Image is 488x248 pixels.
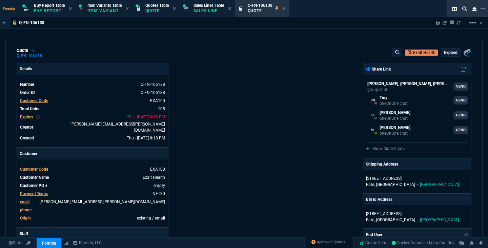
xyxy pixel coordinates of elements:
a: SEND [453,111,468,119]
span: Expires [20,115,33,119]
tr: undefined [20,182,165,189]
span: [GEOGRAPHIC_DATA] [420,217,459,222]
p: End User [366,232,382,238]
p: [STREET_ADDRESS] [366,175,468,182]
span: Item Variants Table [87,3,122,8]
span: phone [20,208,32,212]
span: Fate, [366,182,375,187]
span: Customer Code [20,167,48,172]
nx-icon: Close Tab [69,6,72,12]
span: Created [20,136,34,140]
p: Sales Line [194,8,224,14]
a: Show More Chats [366,146,405,151]
a: Hide Workbench [480,20,483,25]
span: Sales Lines Table [194,3,224,8]
p: oneOnOne chat [380,131,410,136]
span: Fornida [3,6,18,11]
a: NET30 [152,191,165,196]
tr: undefined [20,114,165,120]
p: group chat [367,87,449,92]
span: Q-FN-106138 [248,3,272,8]
div: quote [17,48,36,53]
span: [GEOGRAPHIC_DATA] [376,217,415,222]
p: Customer [17,148,168,159]
a: Exalt Health [143,175,165,180]
a: kantha.kathiravan@fornida.com [366,109,468,122]
span: steven.huang@fornida.com [70,122,165,133]
p: [PERSON_NAME] [380,125,410,131]
span: Buy Report Table [34,3,65,8]
a: sarah.costa@fornida.com,steven.huang@fornida.com,farzad@fornida.com [366,81,468,92]
span: Payment Terms [20,191,48,196]
span: Socket Connected (erp-fornida) [392,241,454,245]
p: Quote [248,8,272,14]
a: Open Customer in hubSpot [405,50,438,56]
div: Add to Watchlist [31,48,36,53]
p: Share Link [366,66,391,72]
p: Item Variant [87,8,121,14]
span: 105 [158,107,165,111]
span: Number [20,82,34,87]
nx-icon: Close Tab [282,6,285,12]
a: SEND [453,82,468,91]
a: EXA100 [150,98,165,103]
span: -- [416,217,419,222]
a: -- [163,208,165,212]
nx-icon: Clear selected rep [36,114,40,120]
tr: undefined [20,190,165,197]
nx-icon: Close Tab [228,6,231,12]
tr: undefined [20,135,165,141]
nx-icon: Show/Hide End User to Customer [464,232,469,238]
p: Bill to Address [366,196,392,203]
span: Total Units [20,107,39,111]
p: [PERSON_NAME], [PERSON_NAME], [PERSON_NAME] [367,81,449,87]
p: Details [17,63,168,75]
p: Tiny [380,95,408,101]
nx-icon: Back to Table [3,20,6,25]
mat-icon: Example home icon [469,19,477,27]
tr: undefined [20,97,165,104]
p: Quote [145,8,169,14]
span: Customer Code [20,98,48,103]
nx-icon: Close Tab [126,6,129,12]
a: Global State [7,240,24,246]
tr: undefined [20,121,165,134]
tr: ricky.morehart@exalthealth.com [20,198,165,205]
span: Creator [20,125,33,130]
span: Quotes Table [145,3,169,8]
a: [PERSON_NAME][EMAIL_ADDRESS][PERSON_NAME][DOMAIN_NAME] [40,199,165,204]
nx-icon: Split Panels [449,5,460,13]
span: 2025-06-12T20:18:50.863Z [127,136,165,140]
a: API TOKEN [24,240,33,246]
div: Q-FN-106138 [17,56,42,57]
span: [GEOGRAPHIC_DATA] [376,182,415,187]
a: WrP7Su3Xc199QOvHAACT [392,240,454,246]
a: Origin [20,216,31,221]
span: 2025-06-26T20:18:50.863Z [127,115,165,119]
a: ryan.neptune@fornida.com [366,94,468,107]
p: Shipping Address [366,161,398,167]
nx-icon: Close Tab [173,6,176,12]
a: msbcCompanyName [71,240,104,246]
span: Customer Name [20,175,49,180]
tr: See Marketplace Order [20,81,165,88]
tr: undefined [20,106,165,112]
nx-icon: Search [460,5,470,13]
a: empty [154,183,165,188]
a: See Marketplace Order [141,90,165,95]
p: oneOnOne chat [380,116,410,121]
p: oneOnOne chat [380,101,408,106]
span: email [20,199,29,204]
span: EXA100 [150,167,165,172]
a: SEND [453,96,468,104]
span: Customer PO # [20,183,47,188]
span: -- [416,182,419,187]
span: Fate, [366,217,375,222]
p: [STREET_ADDRESS] [366,211,468,217]
p: Q-FN-106138 [19,20,44,25]
a: SEND [453,126,468,134]
p: Exalt Health [413,50,435,56]
span: [GEOGRAPHIC_DATA] [420,182,459,187]
p: [PERSON_NAME] [380,110,410,116]
a: michael.licea@fornida.com [366,123,468,137]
